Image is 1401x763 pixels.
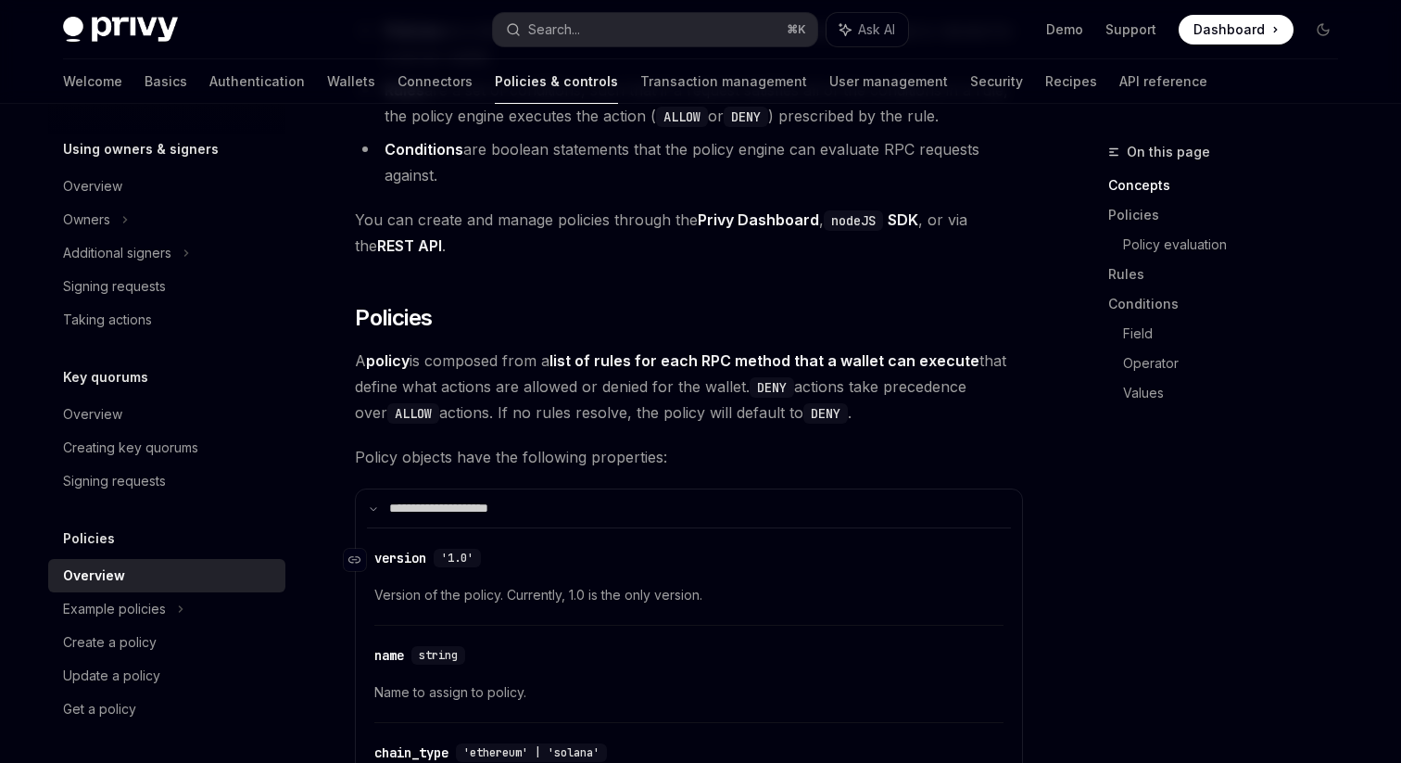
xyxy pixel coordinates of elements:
a: REST API [377,236,442,256]
h5: Using owners & signers [63,138,219,160]
button: Search...⌘K [493,13,817,46]
a: Connectors [398,59,473,104]
a: Signing requests [48,270,285,303]
a: Security [970,59,1023,104]
a: Authentication [209,59,305,104]
span: Policy objects have the following properties: [355,444,1023,470]
span: Dashboard [1193,20,1265,39]
div: Additional signers [63,242,171,264]
a: Policy evaluation [1123,230,1353,260]
a: Navigate to header [344,541,375,579]
a: Dashboard [1179,15,1294,45]
div: Overview [63,403,122,426]
div: Get a policy [63,698,136,720]
button: Ask AI [827,13,908,46]
div: Creating key quorums [63,437,198,459]
a: Rules [1108,260,1353,289]
a: Support [1105,20,1156,39]
a: Transaction management [640,59,807,104]
a: Signing requests [48,464,285,498]
a: Update a policy [48,659,285,693]
div: name [374,646,404,665]
strong: list of rules for each RPC method that a wallet can execute [549,351,979,370]
a: User management [829,59,948,104]
strong: Conditions [385,140,463,159]
div: Search... [528,19,580,41]
a: Policies [1108,200,1353,230]
span: You can create and manage policies through the , , or via the . [355,207,1023,259]
img: dark logo [63,17,178,43]
a: SDK [888,210,918,230]
button: Toggle dark mode [1308,15,1338,45]
code: ALLOW [387,403,439,424]
span: ⌘ K [787,22,806,37]
div: version [374,549,426,567]
span: Name to assign to policy. [374,681,1003,704]
a: Operator [1123,349,1353,378]
div: Update a policy [63,665,160,687]
div: Overview [63,565,125,587]
a: API reference [1119,59,1207,104]
a: Policies & controls [495,59,618,104]
span: Version of the policy. Currently, 1.0 is the only version. [374,584,1003,606]
a: Field [1123,319,1353,349]
a: Wallets [327,59,375,104]
a: Privy Dashboard [698,210,819,230]
div: Taking actions [63,309,152,331]
a: Taking actions [48,303,285,337]
span: On this page [1127,141,1210,163]
strong: policy [366,351,410,370]
div: Create a policy [63,631,157,654]
li: are boolean statements that the policy engine can evaluate RPC requests against. [355,136,1023,188]
div: Signing requests [63,275,166,298]
h5: Policies [63,528,115,550]
code: DENY [750,377,794,398]
span: 'ethereum' | 'solana' [463,745,600,760]
code: DENY [724,107,768,127]
span: string [419,648,458,663]
a: Conditions [1108,289,1353,319]
a: Overview [48,398,285,431]
code: nodeJS [824,210,883,231]
code: ALLOW [656,107,708,127]
a: Creating key quorums [48,431,285,464]
div: Overview [63,175,122,197]
a: Recipes [1045,59,1097,104]
a: Overview [48,170,285,203]
a: Basics [145,59,187,104]
span: A is composed from a that define what actions are allowed or denied for the wallet. actions take ... [355,348,1023,426]
a: Demo [1046,20,1083,39]
span: Policies [355,303,432,333]
span: '1.0' [441,551,473,566]
a: Overview [48,559,285,592]
a: Concepts [1108,171,1353,200]
a: Get a policy [48,693,285,726]
div: chain_type [374,744,448,762]
h5: Key quorums [63,366,148,388]
code: DENY [803,403,848,424]
a: Welcome [63,59,122,104]
a: Create a policy [48,626,285,659]
div: Example policies [63,598,166,620]
div: Owners [63,209,110,231]
span: Ask AI [858,20,895,39]
a: Values [1123,378,1353,408]
div: Signing requests [63,470,166,492]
